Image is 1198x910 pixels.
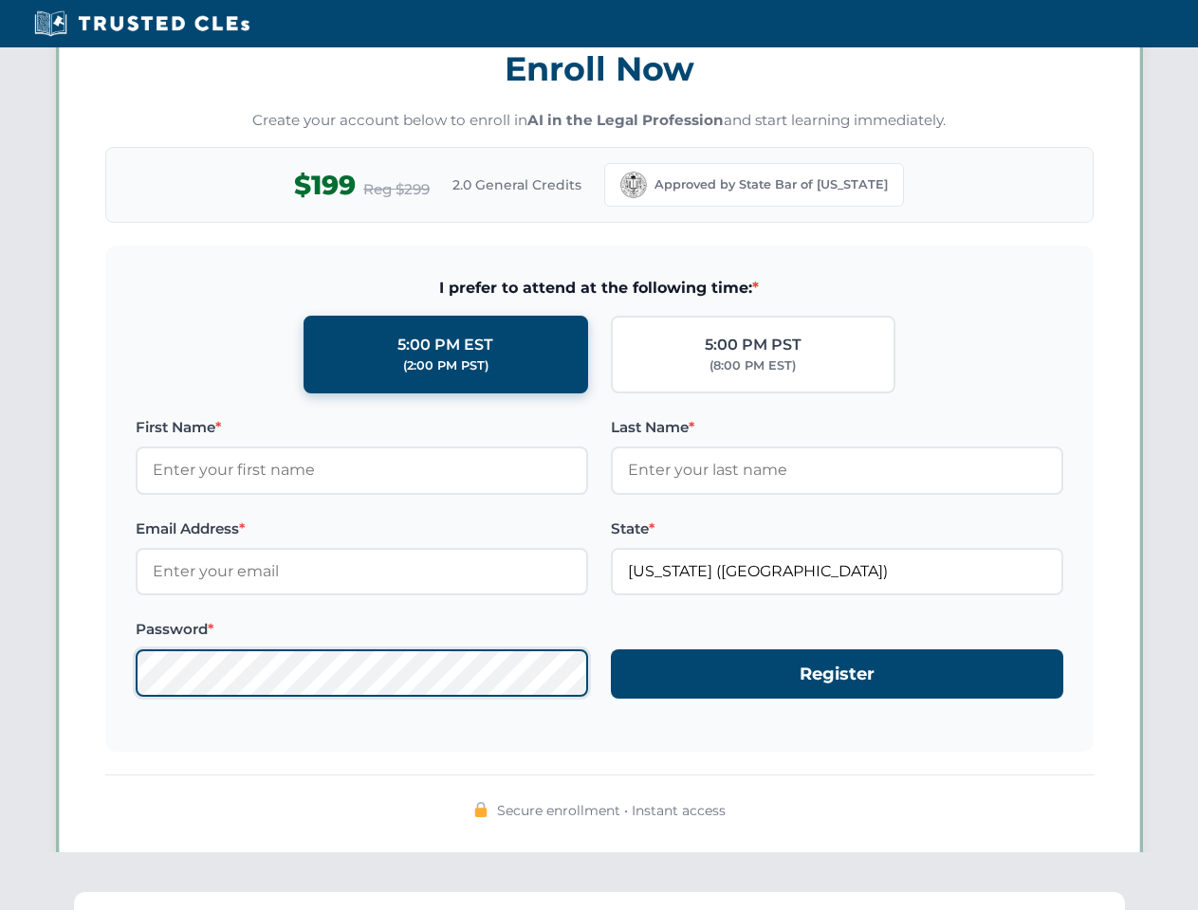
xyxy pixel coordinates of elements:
label: Last Name [611,416,1063,439]
h3: Enroll Now [105,39,1094,99]
input: Enter your first name [136,446,588,494]
strong: AI in the Legal Profession [527,111,724,129]
span: Secure enrollment • Instant access [497,800,726,821]
div: 5:00 PM PST [705,333,802,357]
p: Create your account below to enroll in and start learning immediately. [105,110,1094,132]
div: 5:00 PM EST [397,333,493,357]
span: 2.0 General Credits [452,174,581,195]
div: (8:00 PM EST) [710,356,796,375]
button: Register [611,649,1063,700]
span: Approved by State Bar of [US_STATE] [654,175,888,194]
input: Enter your last name [611,446,1063,494]
label: Password [136,618,588,641]
span: Reg $299 [363,178,430,201]
label: First Name [136,416,588,439]
img: California Bar [620,172,647,198]
img: 🔒 [473,802,488,817]
span: $199 [294,164,356,207]
img: Trusted CLEs [28,9,255,38]
label: Email Address [136,518,588,540]
input: Enter your email [136,548,588,595]
span: I prefer to attend at the following time: [136,276,1063,300]
div: (2:00 PM PST) [403,356,488,375]
label: State [611,518,1063,540]
input: California (CA) [611,548,1063,595]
